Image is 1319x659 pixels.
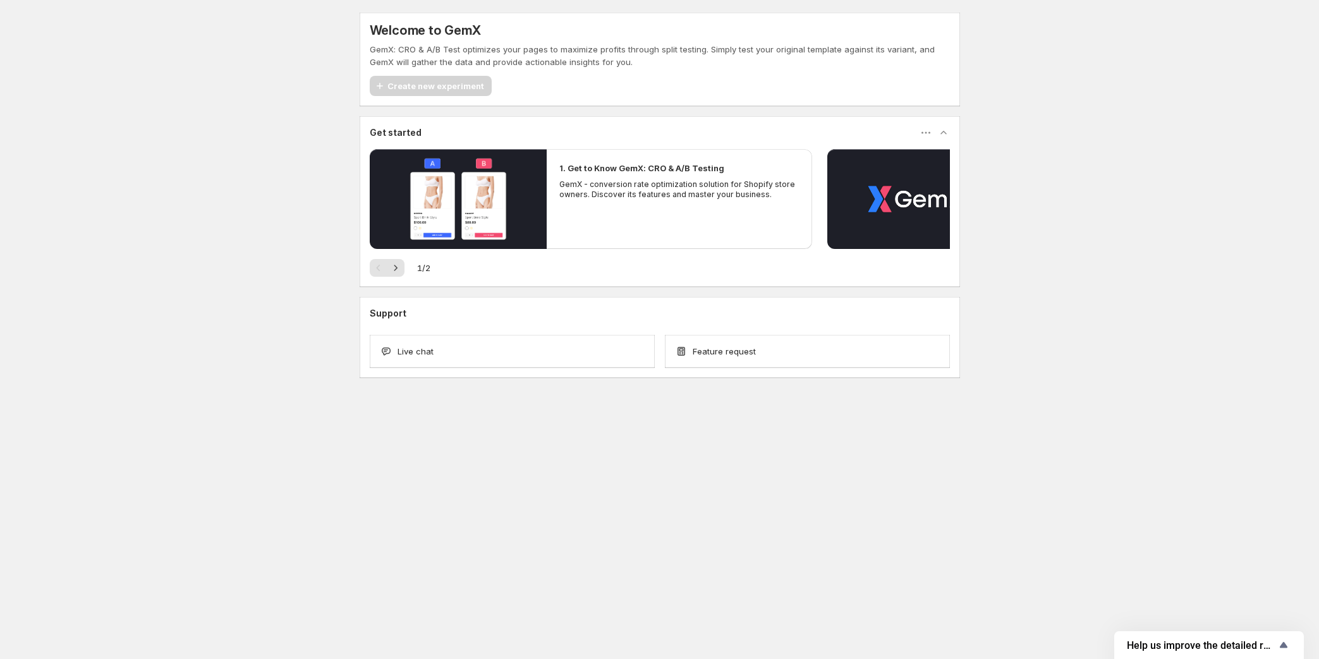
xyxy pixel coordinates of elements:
h5: Welcome to GemX [370,23,481,38]
span: Live chat [398,345,434,358]
h3: Support [370,307,406,320]
h3: Get started [370,126,422,139]
p: GemX - conversion rate optimization solution for Shopify store owners. Discover its features and ... [559,179,799,200]
button: Show survey - Help us improve the detailed report for A/B campaigns [1127,638,1291,653]
span: Help us improve the detailed report for A/B campaigns [1127,639,1276,651]
p: GemX: CRO & A/B Test optimizes your pages to maximize profits through split testing. Simply test ... [370,43,950,68]
h2: 1. Get to Know GemX: CRO & A/B Testing [559,162,724,174]
span: Feature request [693,345,756,358]
span: 1 / 2 [417,262,430,274]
